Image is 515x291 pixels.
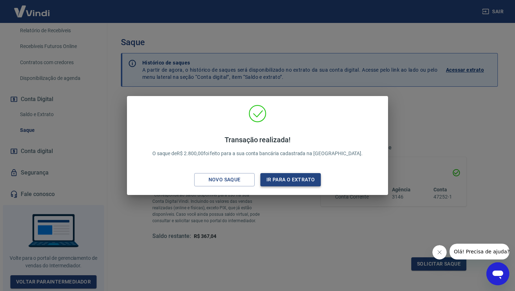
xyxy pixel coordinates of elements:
div: Novo saque [200,175,249,184]
span: Olá! Precisa de ajuda? [4,5,60,11]
iframe: Fechar mensagem [432,245,447,259]
iframe: Botão para abrir a janela de mensagens [486,262,509,285]
p: O saque de R$ 2.800,00 foi feito para a sua conta bancária cadastrada na [GEOGRAPHIC_DATA]. [152,135,363,157]
iframe: Mensagem da empresa [450,244,509,259]
button: Novo saque [194,173,255,186]
button: Ir para o extrato [260,173,321,186]
h4: Transação realizada! [152,135,363,144]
